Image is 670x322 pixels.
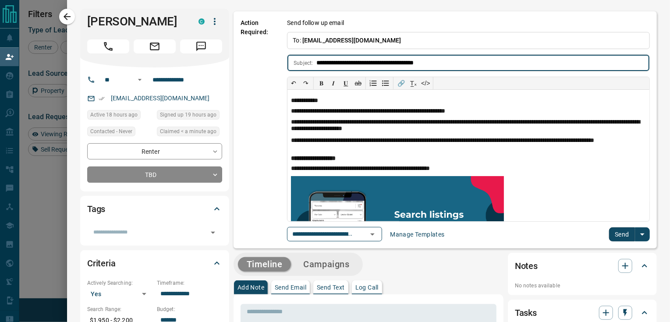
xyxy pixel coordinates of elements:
p: Timeframe: [157,279,222,287]
div: split button [609,227,650,241]
button: Send [609,227,635,241]
button: 𝑰 [327,77,340,89]
span: Claimed < a minute ago [160,127,216,136]
p: Action Required: [241,18,274,241]
button: Timeline [238,257,291,272]
button: T̲ₓ [407,77,419,89]
p: Add Note [238,284,264,290]
button: 🔗 [395,77,407,89]
h2: Tasks [515,306,537,320]
span: Signed up 19 hours ago [160,110,216,119]
div: TBD [87,166,222,183]
span: Call [87,39,129,53]
button: Campaigns [294,257,358,272]
h2: Tags [87,202,105,216]
img: search_like_a_pro.png [291,176,504,269]
span: Message [180,39,222,53]
div: Tue Aug 12 2025 [87,110,152,122]
svg: Email Verified [99,96,105,102]
h2: Criteria [87,256,116,270]
h1: [PERSON_NAME] [87,14,185,28]
div: Notes [515,255,650,276]
div: Wed Aug 13 2025 [157,127,222,139]
p: Search Range: [87,305,152,313]
button: Bullet list [379,77,392,89]
p: Send follow up email [287,18,344,28]
button: 𝐔 [340,77,352,89]
p: Budget: [157,305,222,313]
button: Numbered list [367,77,379,89]
span: Active 18 hours ago [90,110,138,119]
div: Renter [87,143,222,159]
p: Subject: [294,59,313,67]
s: ab [355,80,362,87]
button: 𝐁 [315,77,327,89]
button: Open [207,226,219,239]
button: ab [352,77,364,89]
p: Send Text [317,284,345,290]
button: Open [366,228,379,241]
button: </> [419,77,432,89]
span: [EMAIL_ADDRESS][DOMAIN_NAME] [302,37,401,44]
div: Tags [87,198,222,219]
span: 𝐔 [344,80,348,87]
button: Manage Templates [385,227,450,241]
h2: Notes [515,259,538,273]
div: condos.ca [199,18,205,25]
p: To: [287,32,650,49]
p: Send Email [275,284,306,290]
span: Contacted - Never [90,127,132,136]
button: Open [135,74,145,85]
div: Criteria [87,253,222,274]
p: No notes available [515,282,650,290]
button: ↶ [287,77,300,89]
p: Actively Searching: [87,279,152,287]
div: Tue Aug 12 2025 [157,110,222,122]
span: Email [134,39,176,53]
div: Yes [87,287,152,301]
button: ↷ [300,77,312,89]
p: Log Call [355,284,379,290]
a: [EMAIL_ADDRESS][DOMAIN_NAME] [111,95,210,102]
